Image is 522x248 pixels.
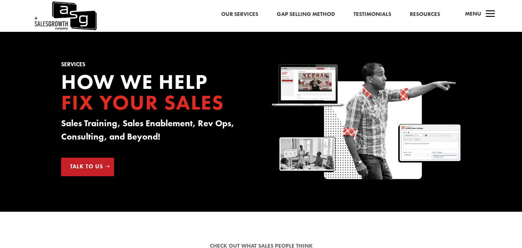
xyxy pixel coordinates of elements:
a: Our Services [221,10,258,19]
a: Testimonials [353,10,391,19]
h1: Services [61,62,250,71]
a: Resources [410,10,440,19]
span: Fix your Sales [61,89,224,116]
span: a [483,7,498,22]
img: Sales Growth Keenan [272,62,461,182]
a: Gap Selling Method [277,10,335,19]
a: Talk to Us [61,158,114,176]
h3: Sales Training, Sales Enablement, Rev Ops, Consulting, and Beyond! [61,117,250,147]
h2: How we Help [61,71,250,117]
span: Menu [465,10,481,17]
